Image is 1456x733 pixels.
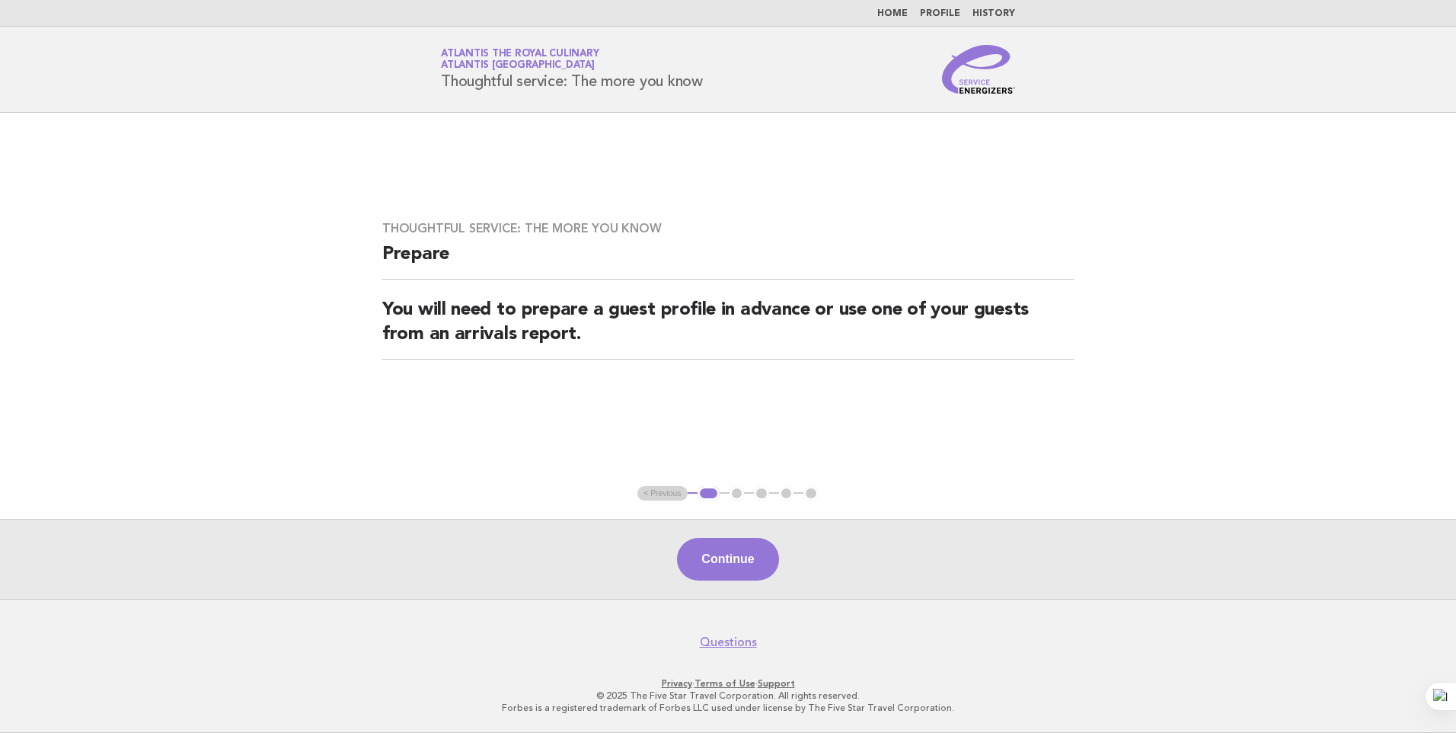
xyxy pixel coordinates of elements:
h2: You will need to prepare a guest profile in advance or use one of your guests from an arrivals re... [382,298,1074,360]
h2: Prepare [382,242,1074,280]
a: Privacy [662,678,692,689]
span: Atlantis [GEOGRAPHIC_DATA] [441,61,595,71]
h1: Thoughtful service: The more you know [441,50,703,89]
p: Forbes is a registered trademark of Forbes LLC used under license by The Five Star Travel Corpora... [262,702,1194,714]
a: History [972,9,1015,18]
p: © 2025 The Five Star Travel Corporation. All rights reserved. [262,690,1194,702]
h3: Thoughtful service: The more you know [382,221,1074,236]
a: Questions [700,635,757,650]
p: · · [262,677,1194,690]
img: Service Energizers [942,45,1015,94]
button: 1 [698,486,720,501]
a: Atlantis the Royal CulinaryAtlantis [GEOGRAPHIC_DATA] [441,49,599,70]
a: Terms of Use [694,678,755,689]
a: Profile [920,9,960,18]
a: Home [877,9,908,18]
a: Support [758,678,795,689]
button: Continue [677,538,778,581]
